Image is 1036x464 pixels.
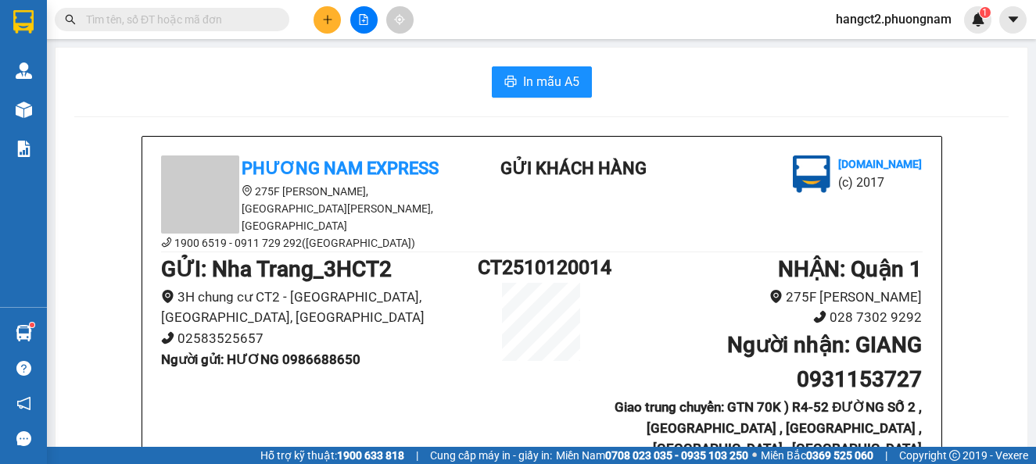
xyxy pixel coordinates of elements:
[16,62,32,79] img: warehouse-icon
[16,325,32,341] img: warehouse-icon
[615,399,922,456] b: Giao trung chuyển: GTN 70K ) R4-52 ĐƯỜNG SỐ 2 , [GEOGRAPHIC_DATA] , [GEOGRAPHIC_DATA] , [GEOGRAPH...
[65,14,76,25] span: search
[838,173,922,192] li: (c) 2017
[358,14,369,25] span: file-add
[16,361,31,376] span: question-circle
[523,72,579,91] span: In mẫu A5
[982,7,988,18] span: 1
[30,323,34,327] sup: 1
[605,307,923,328] li: 028 7302 9292
[13,10,34,34] img: logo-vxr
[161,256,392,282] b: GỬI : Nha Trang_3HCT2
[605,287,923,308] li: 275F [PERSON_NAME]
[350,6,378,34] button: file-add
[242,159,439,178] b: Phương Nam Express
[16,102,32,118] img: warehouse-icon
[778,256,922,282] b: NHẬN : Quận 1
[492,66,592,98] button: printerIn mẫu A5
[242,185,253,196] span: environment
[16,141,32,157] img: solution-icon
[337,449,404,462] strong: 1900 633 818
[16,396,31,411] span: notification
[605,449,748,462] strong: 0708 023 035 - 0935 103 250
[838,158,922,170] b: [DOMAIN_NAME]
[478,252,604,283] h1: CT2510120014
[394,14,405,25] span: aim
[161,352,360,367] b: Người gửi : HƯƠNG 0986688650
[504,75,517,90] span: printer
[556,447,748,464] span: Miền Nam
[980,7,991,18] sup: 1
[161,331,174,344] span: phone
[999,6,1027,34] button: caret-down
[885,447,887,464] span: |
[752,452,757,459] span: ⚪️
[161,287,479,328] li: 3H chung cư CT2 - [GEOGRAPHIC_DATA], [GEOGRAPHIC_DATA], [GEOGRAPHIC_DATA]
[813,310,826,323] span: phone
[161,183,443,234] li: 275F [PERSON_NAME], [GEOGRAPHIC_DATA][PERSON_NAME], [GEOGRAPHIC_DATA]
[949,450,960,461] span: copyright
[769,290,783,303] span: environment
[16,431,31,446] span: message
[823,9,964,29] span: hangct2.phuongnam
[161,328,479,349] li: 02583525657
[416,447,418,464] span: |
[322,14,333,25] span: plus
[761,447,873,464] span: Miền Bắc
[1006,12,1020,27] span: caret-down
[161,290,174,303] span: environment
[430,447,552,464] span: Cung cấp máy in - giấy in:
[314,6,341,34] button: plus
[806,449,873,462] strong: 0369 525 060
[727,332,922,392] b: Người nhận : GIANG 0931153727
[161,237,172,248] span: phone
[161,234,443,252] li: 1900 6519 - 0911 729 292([GEOGRAPHIC_DATA])
[971,12,985,27] img: icon-new-feature
[386,6,414,34] button: aim
[793,155,830,193] img: logo.jpg
[500,159,647,178] b: Gửi khách hàng
[260,447,404,464] span: Hỗ trợ kỹ thuật:
[86,11,271,28] input: Tìm tên, số ĐT hoặc mã đơn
